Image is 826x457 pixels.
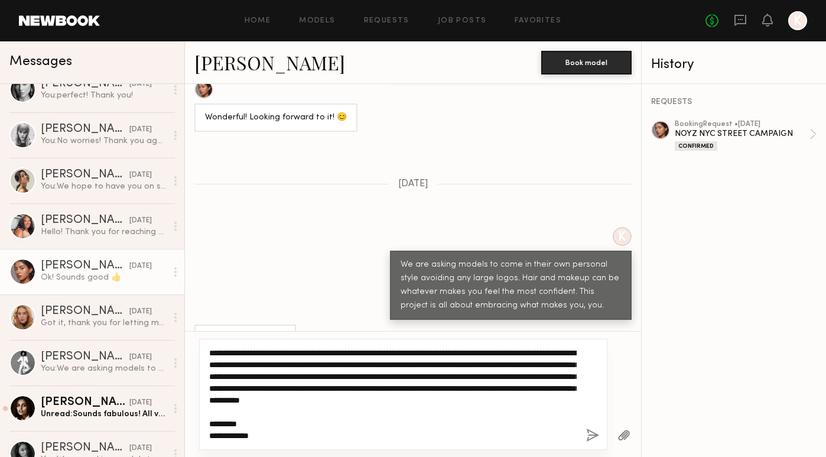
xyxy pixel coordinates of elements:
div: Wonderful! Looking forward to it! 😊 [205,111,347,125]
div: [PERSON_NAME] [41,442,129,454]
div: REQUESTS [651,98,817,106]
div: You: No worries! Thank you again! [41,135,167,147]
div: [DATE] [129,79,152,90]
div: Unread: Sounds fabulous! All very easy as well, thank you so much :) [41,409,167,420]
span: [DATE] [398,179,428,189]
div: [DATE] [129,306,152,317]
div: You: We are asking models to come in their own personal style avoiding any large logos. Hair and ... [41,363,167,374]
div: [PERSON_NAME] [41,215,129,226]
div: [DATE] [129,124,152,135]
div: Hello! Thank you for reaching out, as much as I’d love to be apart of this project unfortunately ... [41,226,167,238]
button: Book model [541,51,632,74]
a: K [788,11,807,30]
a: Favorites [515,17,561,25]
div: [DATE] [129,443,152,454]
a: Job Posts [438,17,487,25]
span: Messages [9,55,72,69]
div: [PERSON_NAME] [41,397,129,409]
div: [PERSON_NAME] [41,124,129,135]
div: [DATE] [129,215,152,226]
div: Got it, thank you for letting me know! [41,317,167,329]
div: History [651,58,817,72]
a: Home [245,17,271,25]
div: [PERSON_NAME] [41,78,129,90]
div: [PERSON_NAME] [41,169,129,181]
div: booking Request • [DATE] [675,121,809,128]
div: NOYZ NYC STREET CAMPAIGN [675,128,809,140]
div: Ok! Sounds good 👍 [41,272,167,283]
a: Models [299,17,335,25]
div: [DATE] [129,397,152,409]
a: Book model [541,57,632,67]
a: Requests [364,17,409,25]
div: We are asking models to come in their own personal style avoiding any large logos. Hair and makeu... [401,258,621,313]
div: [PERSON_NAME] [41,351,129,363]
a: [PERSON_NAME] [194,50,345,75]
div: You: perfect! Thank you! [41,90,167,101]
div: [DATE] [129,261,152,272]
div: You: We hope to have you on set in the future. In the meantime, do you mind declining the booking... [41,181,167,192]
a: bookingRequest •[DATE]NOYZ NYC STREET CAMPAIGNConfirmed [675,121,817,151]
div: [DATE] [129,170,152,181]
div: [PERSON_NAME] [41,260,129,272]
div: [PERSON_NAME] [41,306,129,317]
div: [DATE] [129,352,152,363]
div: Confirmed [675,141,717,151]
